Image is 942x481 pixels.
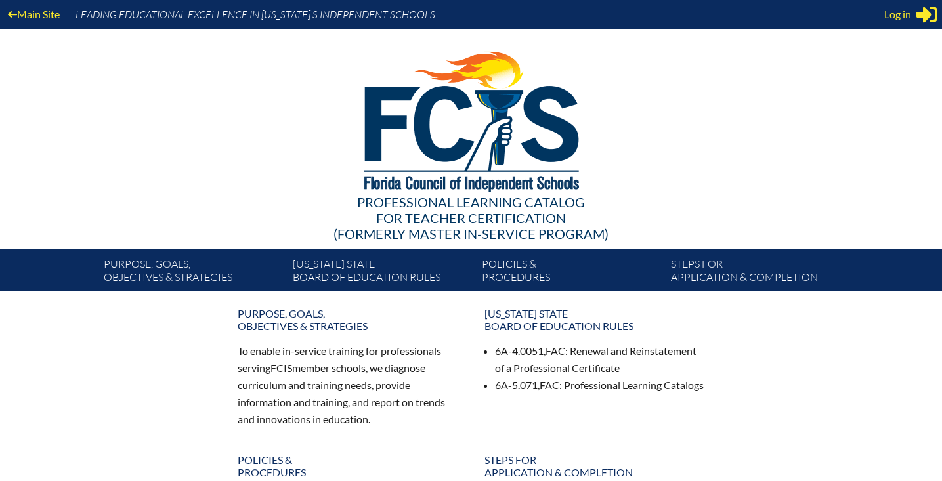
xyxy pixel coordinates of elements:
a: Steps forapplication & completion [666,255,855,291]
a: Main Site [3,5,65,23]
div: Professional Learning Catalog (formerly Master In-service Program) [93,194,849,241]
span: for Teacher Certification [376,210,566,226]
a: [US_STATE] StateBoard of Education rules [288,255,477,291]
a: [US_STATE] StateBoard of Education rules [477,302,713,337]
a: Policies &Procedures [477,255,666,291]
span: Log in [884,7,911,22]
span: FAC [540,379,559,391]
a: Purpose, goals,objectives & strategies [98,255,288,291]
svg: Sign in or register [916,4,937,25]
span: FAC [546,345,565,357]
li: 6A-5.071, : Professional Learning Catalogs [495,377,705,394]
a: Purpose, goals,objectives & strategies [230,302,466,337]
span: FCIS [270,362,292,374]
p: To enable in-service training for professionals serving member schools, we diagnose curriculum an... [238,343,458,427]
li: 6A-4.0051, : Renewal and Reinstatement of a Professional Certificate [495,343,705,377]
img: FCISlogo221.eps [335,29,607,208]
